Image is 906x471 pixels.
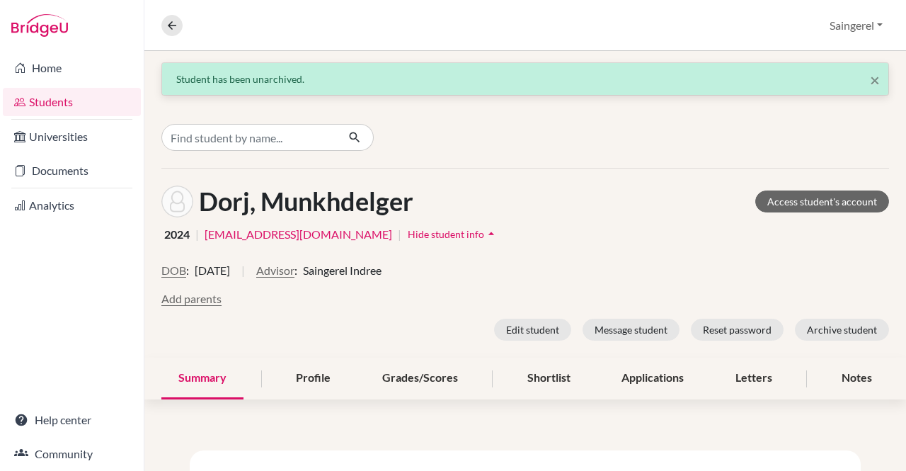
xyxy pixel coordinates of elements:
div: Notes [825,358,889,399]
div: Shortlist [510,358,587,399]
span: Saingerel Indree [303,262,382,279]
div: Student has been unarchived. [176,72,874,86]
button: Edit student [494,319,571,341]
button: Add parents [161,290,222,307]
button: Saingerel [823,12,889,39]
div: Letters [718,358,789,399]
button: DOB [161,262,186,279]
i: arrow_drop_up [484,227,498,241]
span: : [294,262,297,279]
span: Hide student info [408,228,484,240]
a: Home [3,54,141,82]
button: Advisor [256,262,294,279]
h1: Dorj, Munkhdelger [199,186,413,217]
button: Archive student [795,319,889,341]
img: Bridge-U [11,14,68,37]
button: Hide student infoarrow_drop_up [407,223,499,245]
span: : [186,262,189,279]
a: Students [3,88,141,116]
span: [DATE] [195,262,230,279]
button: Reset password [691,319,784,341]
div: Summary [161,358,243,399]
div: Profile [279,358,348,399]
a: [EMAIL_ADDRESS][DOMAIN_NAME] [205,226,392,243]
span: | [398,226,401,243]
a: Access student's account [755,191,889,212]
a: Documents [3,157,141,185]
div: Applications [604,358,701,399]
button: Message student [583,319,679,341]
input: Find student by name... [161,124,337,151]
span: 2024 [164,226,190,243]
a: Community [3,440,141,468]
span: | [241,262,245,290]
span: | [195,226,199,243]
div: Grades/Scores [365,358,475,399]
img: Munkhdelger Dorj's avatar [161,186,193,217]
button: Close [870,72,880,89]
a: Universities [3,123,141,151]
a: Help center [3,406,141,434]
a: Analytics [3,191,141,220]
span: × [870,69,880,90]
